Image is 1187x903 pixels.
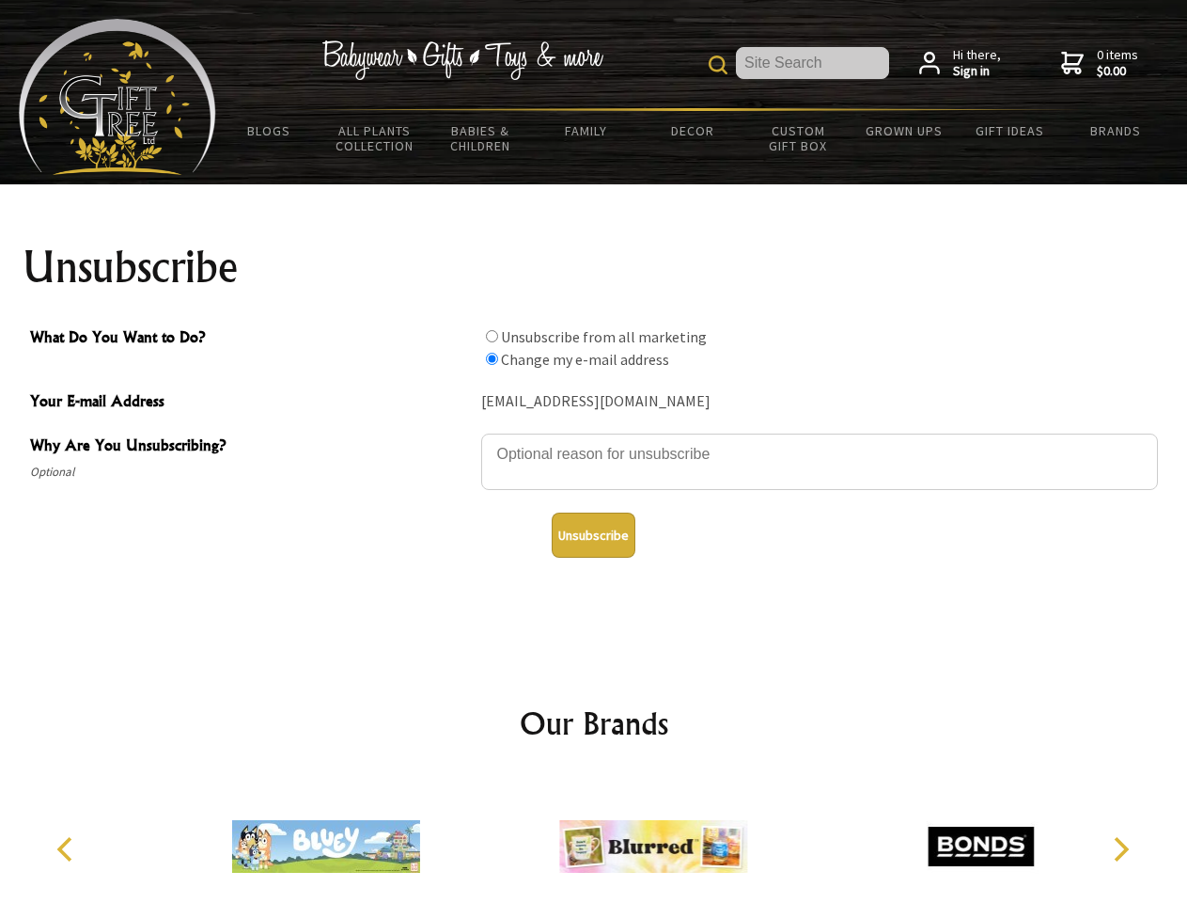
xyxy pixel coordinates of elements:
a: Custom Gift Box [745,111,851,166]
img: product search [709,55,727,74]
a: Brands [1063,111,1169,150]
a: Family [534,111,640,150]
img: Babyware - Gifts - Toys and more... [19,19,216,175]
button: Unsubscribe [552,513,635,558]
button: Next [1100,829,1141,870]
strong: $0.00 [1097,63,1138,80]
h2: Our Brands [38,701,1150,746]
span: Why Are You Unsubscribing? [30,434,472,461]
a: Decor [639,111,745,150]
a: Babies & Children [428,111,534,166]
a: 0 items$0.00 [1061,47,1138,80]
div: [EMAIL_ADDRESS][DOMAIN_NAME] [481,388,1158,417]
textarea: Why Are You Unsubscribing? [481,434,1158,490]
span: 0 items [1097,46,1138,80]
img: Babywear - Gifts - Toys & more [321,40,603,80]
span: Your E-mail Address [30,389,472,417]
label: Unsubscribe from all marketing [501,327,707,346]
input: Site Search [736,47,889,79]
input: What Do You Want to Do? [486,353,498,365]
a: All Plants Collection [322,111,429,166]
input: What Do You Want to Do? [486,330,498,342]
a: BLOGS [216,111,322,150]
h1: Unsubscribe [23,245,1165,290]
a: Grown Ups [851,111,957,150]
a: Gift Ideas [957,111,1063,150]
span: Optional [30,461,472,483]
span: Hi there, [953,47,1001,80]
span: What Do You Want to Do? [30,325,472,353]
strong: Sign in [953,63,1001,80]
button: Previous [47,829,88,870]
a: Hi there,Sign in [919,47,1001,80]
label: Change my e-mail address [501,350,669,369]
